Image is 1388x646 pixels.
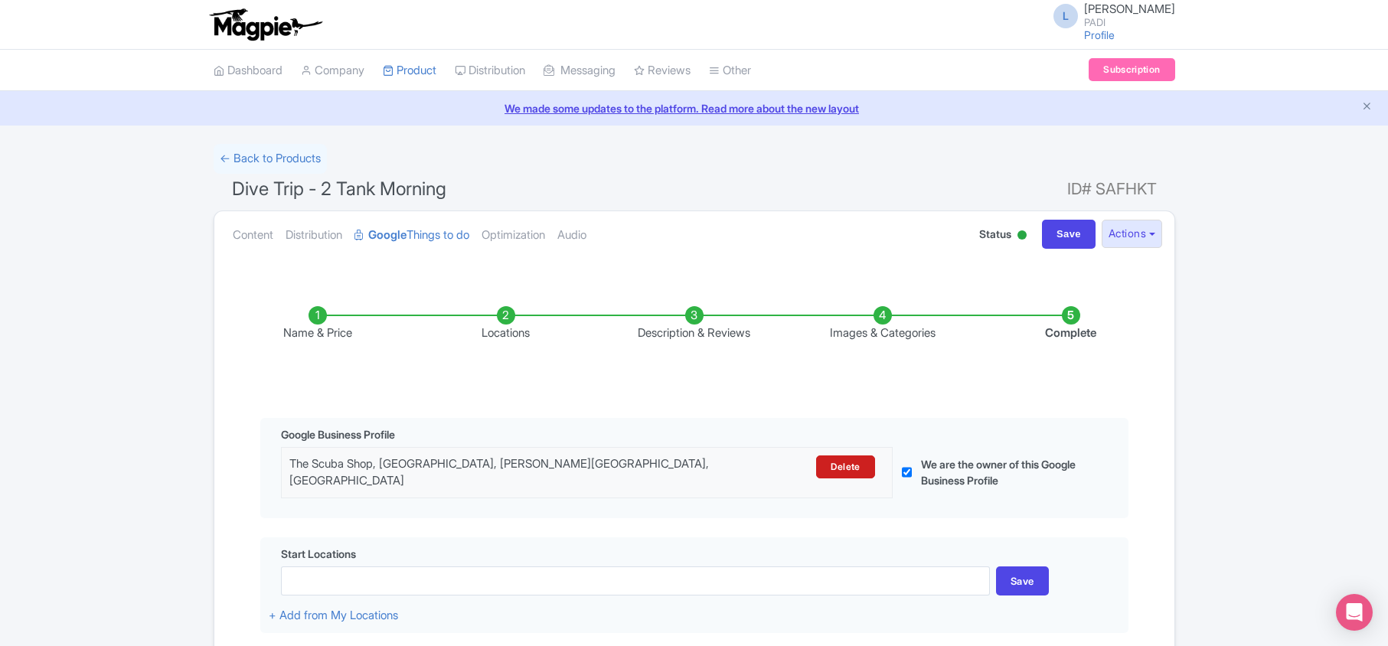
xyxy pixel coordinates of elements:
a: Profile [1084,28,1115,41]
a: Content [233,211,273,259]
button: Close announcement [1361,99,1373,116]
a: We made some updates to the platform. Read more about the new layout [9,100,1379,116]
label: We are the owner of this Google Business Profile [921,456,1090,488]
a: Product [383,50,436,92]
a: Distribution [455,50,525,92]
li: Images & Categories [789,306,977,342]
li: Description & Reviews [600,306,789,342]
strong: Google [368,227,407,244]
a: Distribution [286,211,342,259]
a: Reviews [634,50,691,92]
span: Dive Trip - 2 Tank Morning [232,178,446,200]
a: Other [709,50,751,92]
span: Start Locations [281,546,356,562]
span: Status [979,226,1011,242]
span: [PERSON_NAME] [1084,2,1175,16]
a: Company [301,50,364,92]
img: logo-ab69f6fb50320c5b225c76a69d11143b.png [206,8,325,41]
a: Messaging [544,50,616,92]
li: Complete [977,306,1165,342]
a: Optimization [482,211,545,259]
small: PADI [1084,18,1175,28]
div: The Scuba Shop, [GEOGRAPHIC_DATA], [PERSON_NAME][GEOGRAPHIC_DATA], [GEOGRAPHIC_DATA] [289,455,736,490]
li: Name & Price [224,306,412,342]
div: Save [996,566,1049,595]
a: L [PERSON_NAME] PADI [1044,3,1175,28]
a: GoogleThings to do [354,211,469,259]
button: Actions [1102,220,1162,248]
a: ← Back to Products [214,144,327,174]
span: ID# SAFHKT [1067,174,1157,204]
li: Locations [412,306,600,342]
a: Delete [816,455,874,478]
input: Save [1042,220,1096,249]
span: Google Business Profile [281,426,395,442]
a: Audio [557,211,586,259]
a: Subscription [1089,58,1174,81]
a: Dashboard [214,50,282,92]
div: Active [1014,224,1030,248]
span: L [1053,4,1078,28]
a: + Add from My Locations [269,608,398,622]
div: Open Intercom Messenger [1336,594,1373,631]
